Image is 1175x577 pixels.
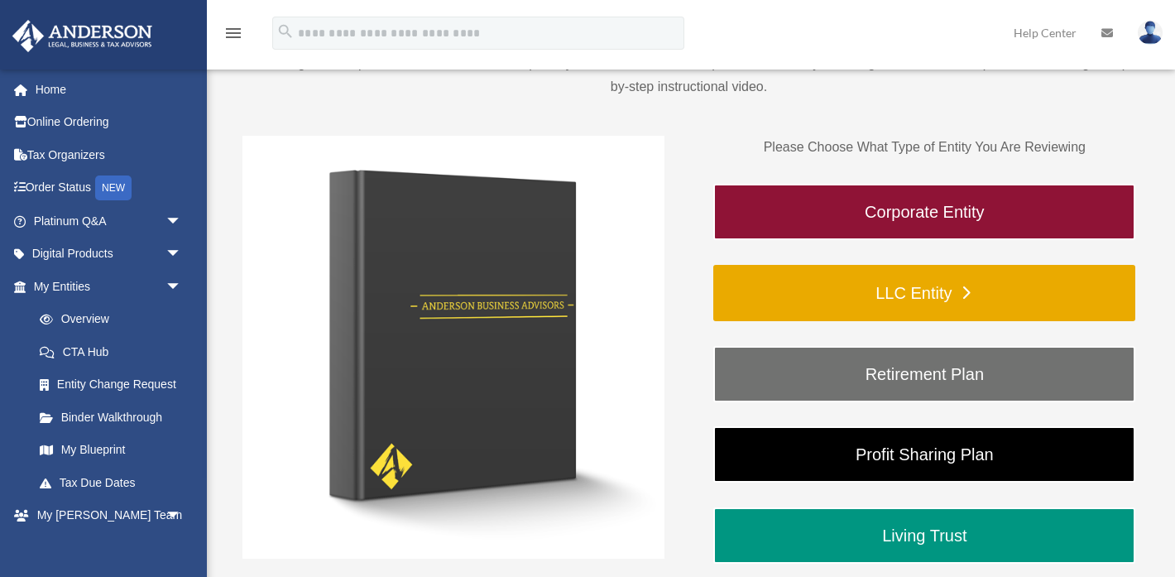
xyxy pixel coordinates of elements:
[276,22,295,41] i: search
[165,204,199,238] span: arrow_drop_down
[713,507,1135,564] a: Living Trust
[12,270,207,303] a: My Entitiesarrow_drop_down
[12,499,207,532] a: My [PERSON_NAME] Teamarrow_drop_down
[713,136,1135,159] p: Please Choose What Type of Entity You Are Reviewing
[12,73,207,106] a: Home
[95,176,132,200] div: NEW
[12,238,207,271] a: Digital Productsarrow_drop_down
[165,270,199,304] span: arrow_drop_down
[12,204,207,238] a: Platinum Q&Aarrow_drop_down
[12,106,207,139] a: Online Ordering
[713,426,1135,483] a: Profit Sharing Plan
[12,138,207,171] a: Tax Organizers
[713,184,1135,240] a: Corporate Entity
[165,499,199,533] span: arrow_drop_down
[23,466,207,499] a: Tax Due Dates
[1138,21,1163,45] img: User Pic
[165,238,199,272] span: arrow_drop_down
[23,335,207,368] a: CTA Hub
[23,303,207,336] a: Overview
[223,29,243,43] a: menu
[713,346,1135,402] a: Retirement Plan
[23,368,207,401] a: Entity Change Request
[23,434,207,467] a: My Blueprint
[7,20,157,52] img: Anderson Advisors Platinum Portal
[12,171,207,205] a: Order StatusNEW
[223,23,243,43] i: menu
[23,401,199,434] a: Binder Walkthrough
[713,265,1135,321] a: LLC Entity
